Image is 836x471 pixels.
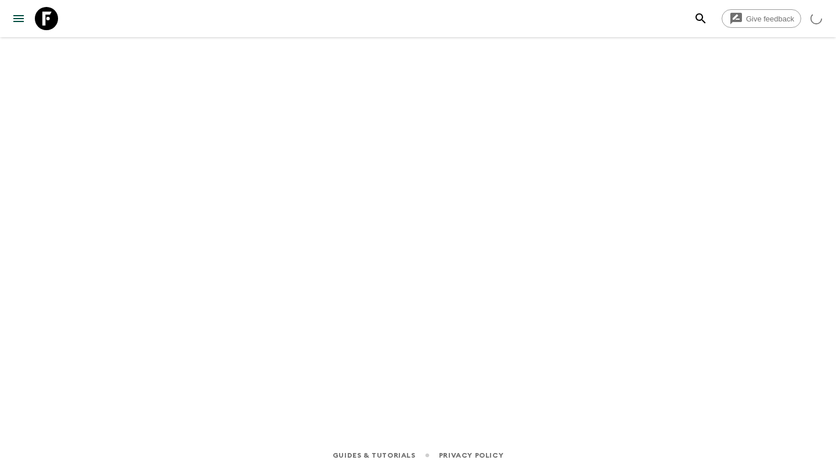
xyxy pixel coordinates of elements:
[722,9,801,28] a: Give feedback
[7,7,30,30] button: menu
[689,7,712,30] button: search adventures
[740,15,801,23] span: Give feedback
[333,449,416,462] a: Guides & Tutorials
[439,449,503,462] a: Privacy Policy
